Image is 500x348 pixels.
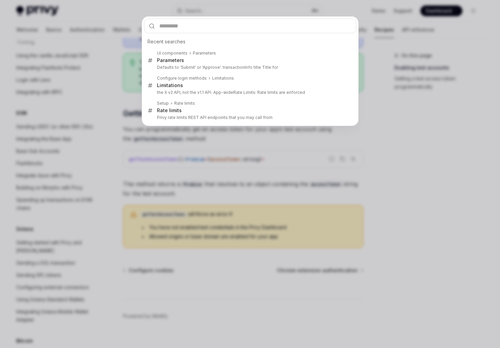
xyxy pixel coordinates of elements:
[147,38,185,45] span: Recent searches
[157,107,182,113] b: Rate limits
[157,76,207,81] div: Configure login methods
[157,82,183,88] div: Limitations
[174,101,195,106] b: Rate limits
[193,50,216,56] div: Parameters
[203,65,220,70] b: Approve
[233,90,255,95] b: Rate Limits
[157,65,342,70] p: Defaults to 'Submit' or ' '. transactionInfo title Title for
[212,76,234,81] div: Limitations
[157,115,342,120] p: Privy rate limits REST API endpoints that you may call from
[157,57,184,63] div: Parameters
[157,101,169,106] div: Setup
[157,50,187,56] div: UI components
[157,90,342,95] p: the X v2 API, not the v1.1 API. App-wide : Rate limits are enforced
